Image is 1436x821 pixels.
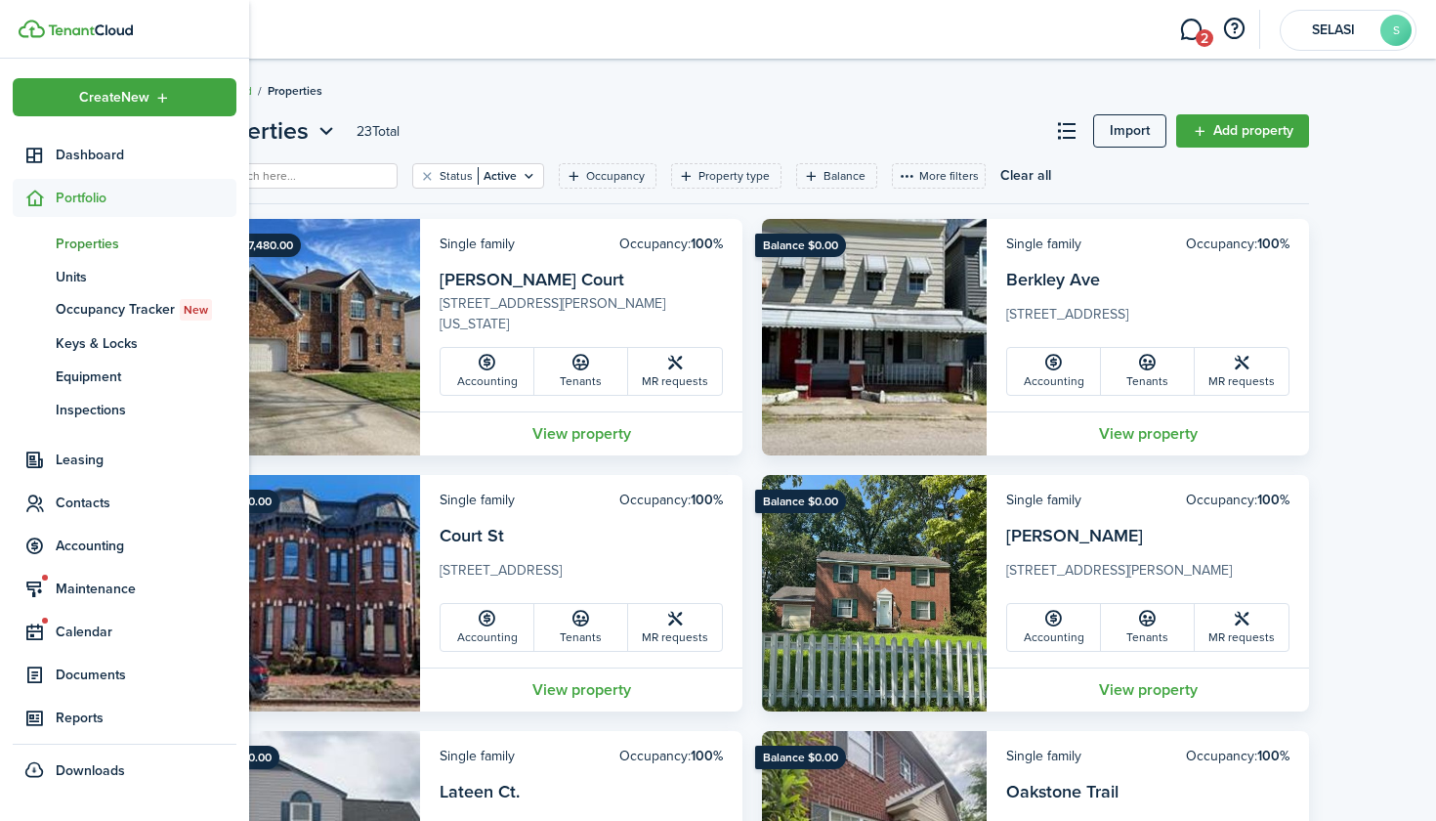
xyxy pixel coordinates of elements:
[691,746,723,766] b: 100%
[13,227,236,260] a: Properties
[420,411,742,455] a: View property
[56,579,236,599] span: Maintenance
[1380,15,1412,46] avatar-text: S
[268,82,322,100] span: Properties
[534,348,628,395] a: Tenants
[440,167,473,185] filter-tag-label: Status
[619,490,723,510] card-header-right: Occupancy:
[13,260,236,293] a: Units
[755,234,846,257] ribbon: Balance $0.00
[1195,604,1288,651] a: MR requests
[440,234,515,254] card-header-left: Single family
[1006,267,1100,292] a: Berkley Ave
[79,91,149,105] span: Create New
[412,163,544,189] filter-tag: Open filter
[534,604,628,651] a: Tenants
[628,348,722,395] a: MR requests
[195,113,339,149] button: Open menu
[755,490,846,513] ribbon: Balance $0.00
[440,523,504,548] a: Court St
[1172,5,1209,55] a: Messaging
[195,113,339,149] button: Properties
[586,167,645,185] filter-tag-label: Occupancy
[619,234,723,254] card-header-right: Occupancy:
[1006,523,1143,548] a: [PERSON_NAME]
[440,490,515,510] card-header-left: Single family
[1006,746,1081,766] card-header-left: Single family
[441,604,534,651] a: Accounting
[1101,348,1195,395] a: Tenants
[796,163,877,189] filter-tag: Open filter
[13,78,236,116] button: Open menu
[195,219,420,455] img: Property avatar
[56,536,236,556] span: Accounting
[619,746,723,766] card-header-right: Occupancy:
[195,475,420,712] img: Property avatar
[1093,114,1166,148] a: Import
[56,367,236,387] span: Equipment
[1294,23,1373,37] span: SELASI
[219,167,391,186] input: Search here...
[440,779,520,804] a: Lateen Ct.
[56,145,236,165] span: Dashboard
[56,760,125,781] span: Downloads
[56,333,236,354] span: Keys & Locks
[1101,604,1195,651] a: Tenants
[56,450,236,470] span: Leasing
[987,668,1309,712] a: View property
[559,163,656,189] filter-tag: Open filter
[1186,746,1289,766] card-header-right: Occupancy:
[19,20,45,38] img: TenantCloud
[691,234,723,254] b: 100%
[419,168,436,184] button: Clear filter
[56,234,236,254] span: Properties
[671,163,781,189] filter-tag: Open filter
[1000,163,1051,189] button: Clear all
[441,348,534,395] a: Accounting
[1257,490,1289,510] b: 100%
[762,475,987,712] img: Property avatar
[440,293,723,334] card-description: [STREET_ADDRESS][PERSON_NAME][US_STATE]
[420,668,742,712] a: View property
[56,299,236,321] span: Occupancy Tracker
[1006,779,1119,804] a: Oakstone Trail
[824,167,866,185] filter-tag-label: Balance
[13,360,236,393] a: Equipment
[56,188,236,208] span: Portfolio
[1195,348,1288,395] a: MR requests
[48,24,133,36] img: TenantCloud
[698,167,770,185] filter-tag-label: Property type
[56,400,236,420] span: Inspections
[13,393,236,426] a: Inspections
[56,622,236,642] span: Calendar
[56,493,236,513] span: Contacts
[56,708,236,728] span: Reports
[13,136,236,174] a: Dashboard
[440,267,624,292] a: [PERSON_NAME] Court
[628,604,722,651] a: MR requests
[1186,490,1289,510] card-header-right: Occupancy:
[56,267,236,287] span: Units
[892,163,986,189] button: More filters
[1176,114,1309,148] a: Add property
[440,746,515,766] card-header-left: Single family
[478,167,517,185] filter-tag-value: Active
[357,121,400,142] header-page-total: 23 Total
[13,699,236,737] a: Reports
[1006,560,1289,591] card-description: [STREET_ADDRESS][PERSON_NAME]
[987,411,1309,455] a: View property
[1217,13,1250,46] button: Open resource center
[762,219,987,455] img: Property avatar
[1006,234,1081,254] card-header-left: Single family
[56,665,236,685] span: Documents
[1257,746,1289,766] b: 100%
[1257,234,1289,254] b: 100%
[1196,29,1213,47] span: 2
[1006,304,1289,335] card-description: [STREET_ADDRESS]
[1007,604,1101,651] a: Accounting
[1186,234,1289,254] card-header-right: Occupancy:
[195,113,309,149] span: Properties
[440,560,723,591] card-description: [STREET_ADDRESS]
